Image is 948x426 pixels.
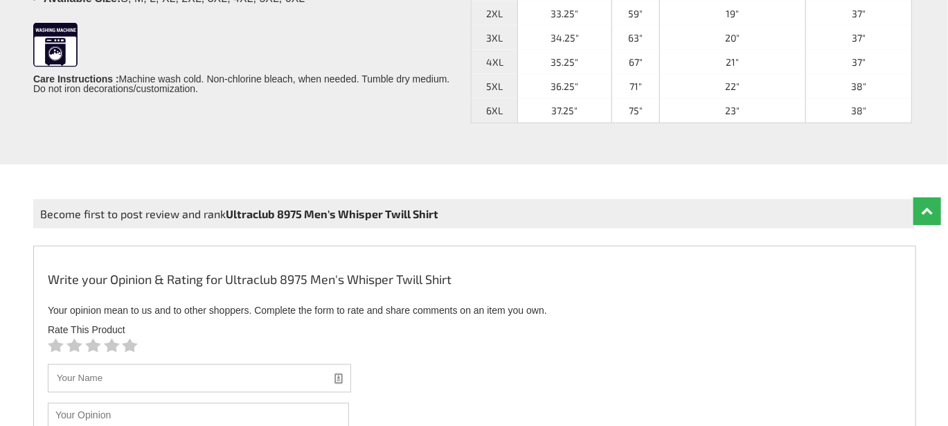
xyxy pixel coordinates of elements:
th: 3XL [472,26,517,50]
div: Become first to post review and rank [33,199,915,229]
td: 37" [805,26,911,50]
th: 5XL [472,74,517,98]
td: 36.25" [517,74,611,98]
td: 19" [659,1,805,26]
td: 22" [659,74,805,98]
p: Your opinion mean to us and to other shoppers. Complete the form to rate and share comments on an... [48,305,902,315]
td: 37.25" [517,98,611,123]
h3: Write your Opinion & Rating for Ultraclub 8975 Men's Whisper Twill Shirt [48,271,902,295]
img: Washing [33,23,78,74]
th: 6XL [472,98,517,123]
div: Machine wash cold. Non-chlorine bleach, when needed. Tumble dry medium. Do not iron decorations/c... [33,16,460,100]
label: Rate This Product [48,326,902,335]
td: 33.25" [517,1,611,26]
td: 35.25" [517,50,611,74]
img: star4 [104,339,120,353]
td: 67" [611,50,660,74]
td: 63" [611,26,660,50]
th: 4XL [472,50,517,74]
th: 2XL [472,1,517,26]
td: 71" [611,74,660,98]
strong: Care Instructions : [33,73,119,85]
td: 37" [805,1,911,26]
input: Your Name [48,364,351,393]
img: star5 [122,339,138,353]
td: 75" [611,98,660,123]
td: 38" [805,98,911,123]
td: 34.25" [517,26,611,50]
td: 38" [805,74,911,98]
a: Top [913,197,941,225]
td: 20" [659,26,805,50]
img: star3 [85,339,101,353]
img: star2 [66,339,82,353]
b: Ultraclub 8975 Men's Whisper Twill Shirt [226,207,438,220]
img: star1 [48,339,64,353]
td: 59" [611,1,660,26]
td: 23" [659,98,805,123]
td: 21" [659,50,805,74]
td: 37" [805,50,911,74]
